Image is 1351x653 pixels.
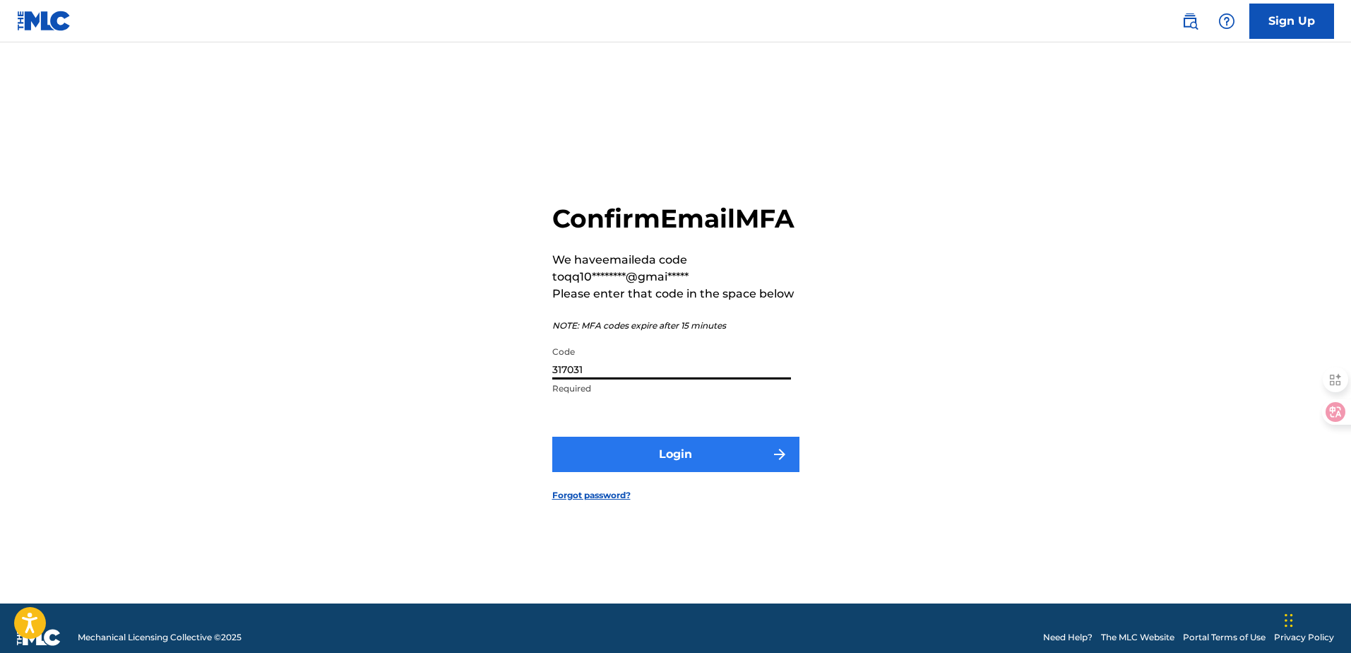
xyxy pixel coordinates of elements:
[552,382,791,395] p: Required
[1280,585,1351,653] iframe: Chat Widget
[1285,599,1293,642] div: 拖动
[17,11,71,31] img: MLC Logo
[552,203,799,235] h2: Confirm Email MFA
[1280,585,1351,653] div: 聊天小组件
[1182,13,1198,30] img: search
[1274,631,1334,644] a: Privacy Policy
[771,446,788,463] img: f7272a7cc735f4ea7f67.svg
[1183,631,1266,644] a: Portal Terms of Use
[1176,7,1204,35] a: Public Search
[1213,7,1241,35] div: Help
[552,319,799,332] p: NOTE: MFA codes expire after 15 minutes
[1101,631,1174,644] a: The MLC Website
[1043,631,1093,644] a: Need Help?
[552,489,631,502] a: Forgot password?
[1218,13,1235,30] img: help
[78,631,242,644] span: Mechanical Licensing Collective © 2025
[1249,4,1334,39] a: Sign Up
[552,286,799,302] p: Please enter that code in the space below
[552,437,799,472] button: Login
[17,629,61,646] img: logo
